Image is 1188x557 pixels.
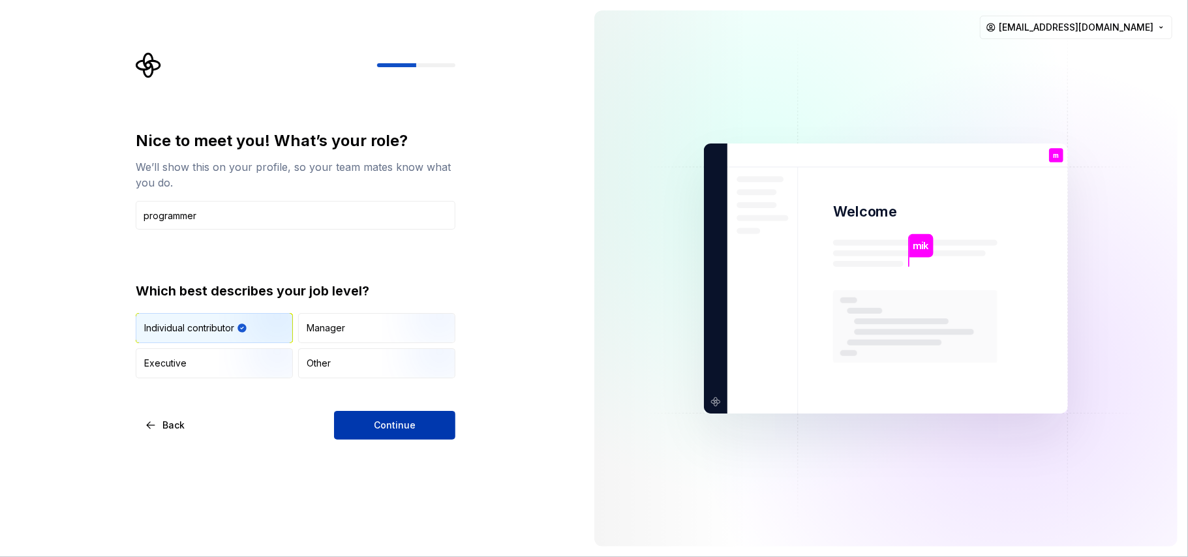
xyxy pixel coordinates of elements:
[1053,152,1059,159] p: m
[334,411,455,440] button: Continue
[136,52,162,78] svg: Supernova Logo
[136,201,455,230] input: Job title
[913,239,928,253] p: mik
[999,21,1153,34] span: [EMAIL_ADDRESS][DOMAIN_NAME]
[833,202,897,221] p: Welcome
[162,419,185,432] span: Back
[307,357,331,370] div: Other
[136,411,196,440] button: Back
[307,322,345,335] div: Manager
[374,419,416,432] span: Continue
[980,16,1172,39] button: [EMAIL_ADDRESS][DOMAIN_NAME]
[144,357,187,370] div: Executive
[136,282,455,300] div: Which best describes your job level?
[136,159,455,190] div: We’ll show this on your profile, so your team mates know what you do.
[144,322,234,335] div: Individual contributor
[136,130,455,151] div: Nice to meet you! What’s your role?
